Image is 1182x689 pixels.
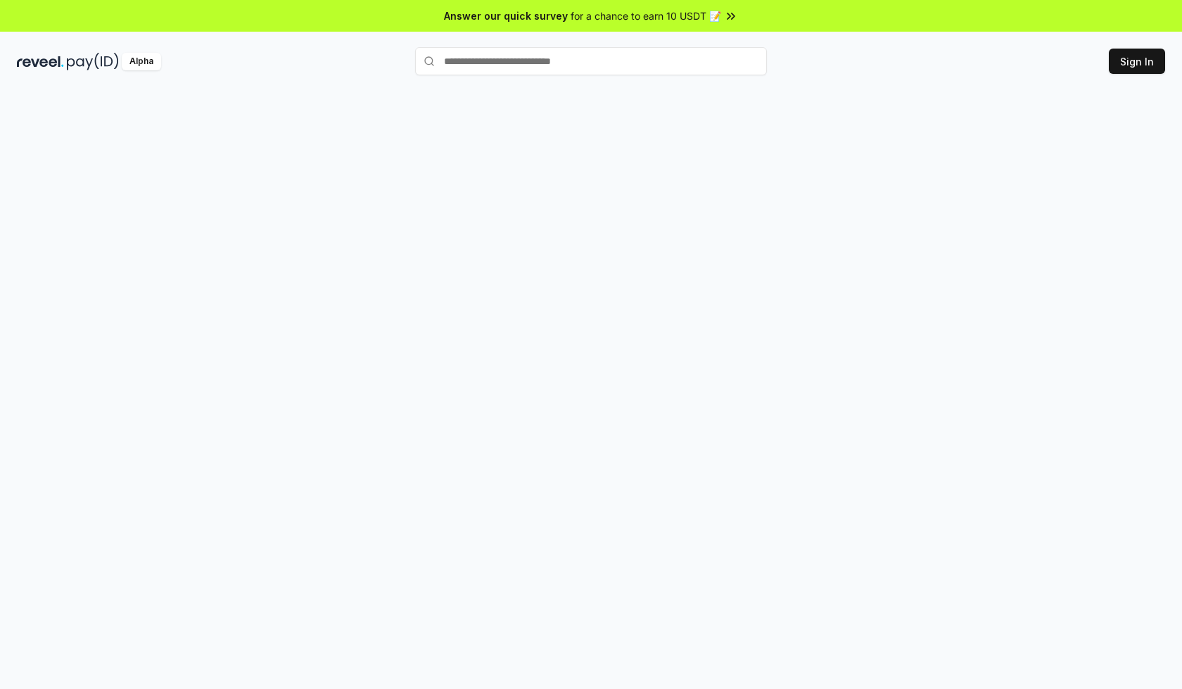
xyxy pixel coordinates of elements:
[444,8,568,23] span: Answer our quick survey
[122,53,161,70] div: Alpha
[67,53,119,70] img: pay_id
[17,53,64,70] img: reveel_dark
[1109,49,1165,74] button: Sign In
[571,8,721,23] span: for a chance to earn 10 USDT 📝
